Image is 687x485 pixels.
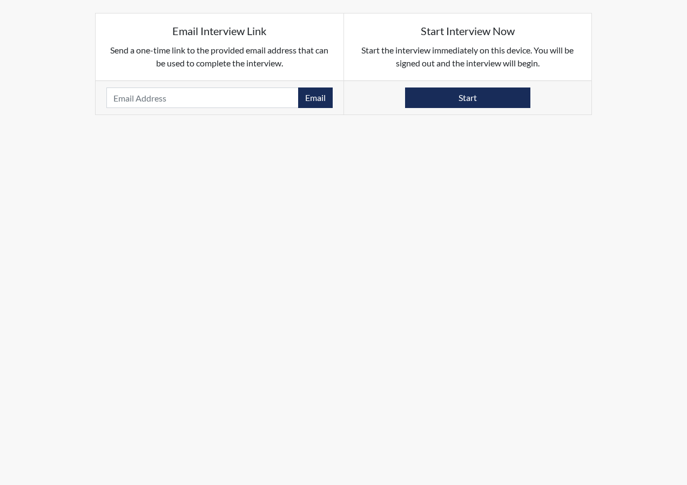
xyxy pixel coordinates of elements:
[298,87,333,108] button: Email
[106,24,333,37] h5: Email Interview Link
[106,87,299,108] input: Email Address
[106,44,333,70] p: Send a one-time link to the provided email address that can be used to complete the interview.
[355,24,581,37] h5: Start Interview Now
[405,87,530,108] button: Start
[355,44,581,70] p: Start the interview immediately on this device. You will be signed out and the interview will begin.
